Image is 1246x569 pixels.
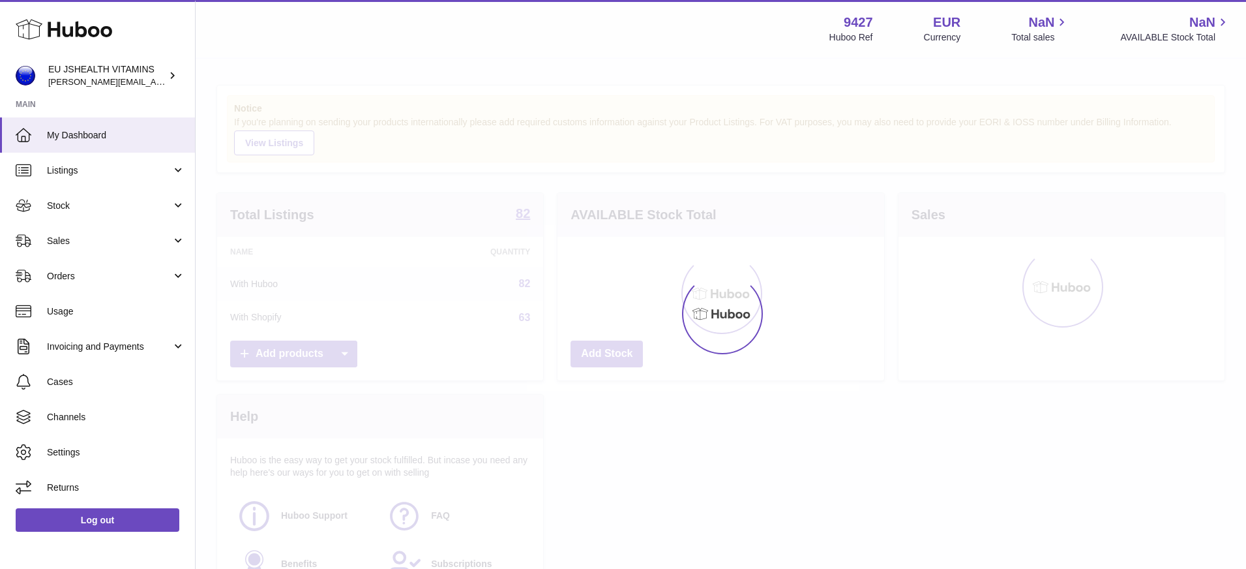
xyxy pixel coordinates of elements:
span: [PERSON_NAME][EMAIL_ADDRESS][DOMAIN_NAME] [48,76,261,87]
span: NaN [1028,14,1054,31]
span: NaN [1189,14,1215,31]
strong: 9427 [844,14,873,31]
span: Settings [47,446,185,459]
span: Sales [47,235,171,247]
div: EU JSHEALTH VITAMINS [48,63,166,88]
a: NaN Total sales [1011,14,1069,44]
div: Currency [924,31,961,44]
span: Total sales [1011,31,1069,44]
span: Listings [47,164,171,177]
span: Invoicing and Payments [47,341,171,353]
a: NaN AVAILABLE Stock Total [1120,14,1230,44]
span: Usage [47,305,185,318]
span: AVAILABLE Stock Total [1120,31,1230,44]
span: Stock [47,200,171,212]
span: Channels [47,411,185,423]
span: My Dashboard [47,129,185,142]
span: Orders [47,270,171,283]
a: Log out [16,508,179,532]
span: Returns [47,482,185,494]
div: Huboo Ref [829,31,873,44]
span: Cases [47,376,185,388]
img: laura@jessicasepel.com [16,66,35,85]
strong: EUR [933,14,960,31]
